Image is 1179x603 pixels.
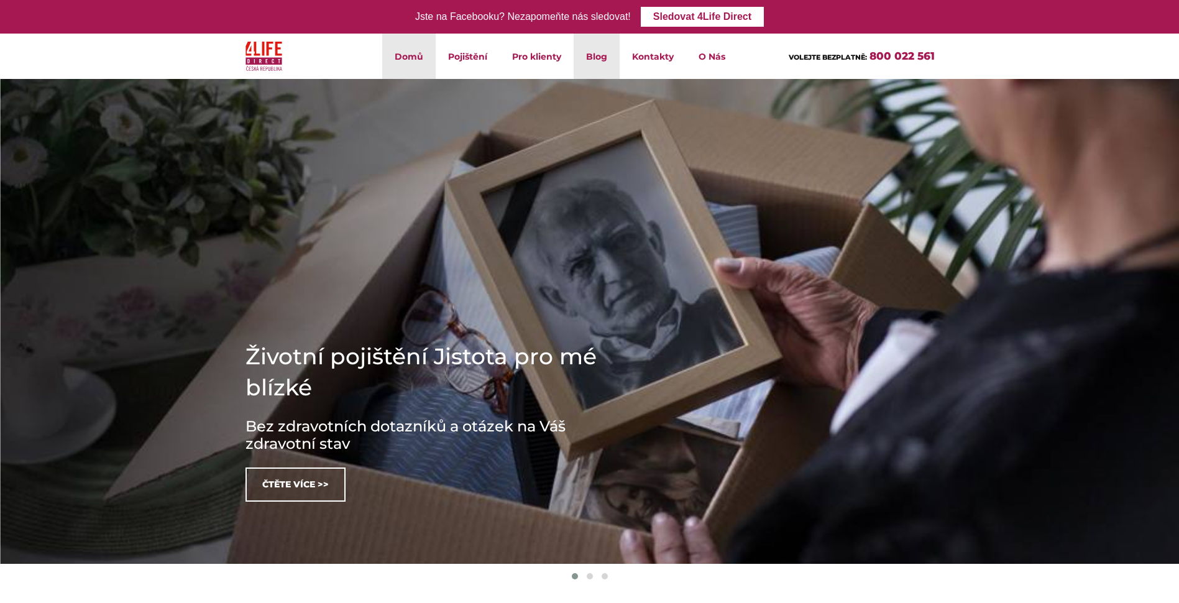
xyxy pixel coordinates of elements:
h3: Bez zdravotních dotazníků a otázek na Váš zdravotní stav [245,418,618,453]
a: Kontakty [620,34,686,79]
h1: Životní pojištění Jistota pro mé blízké [245,341,618,403]
a: 800 022 561 [869,50,935,62]
div: Jste na Facebooku? Nezapomeňte nás sledovat! [415,8,631,26]
a: Čtěte více >> [245,467,346,502]
a: Blog [574,34,620,79]
a: Domů [382,34,436,79]
span: VOLEJTE BEZPLATNĚ: [789,53,867,62]
img: 4Life Direct Česká republika logo [245,39,283,74]
a: Sledovat 4Life Direct [641,7,764,27]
